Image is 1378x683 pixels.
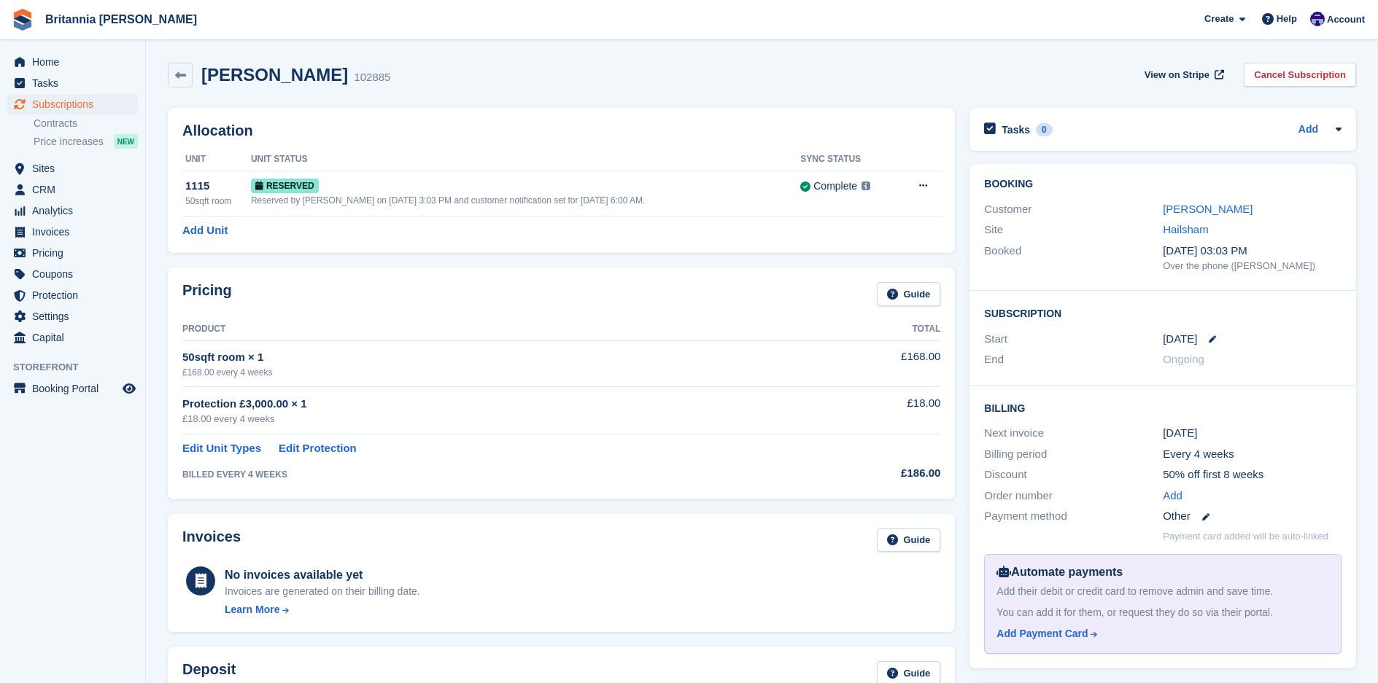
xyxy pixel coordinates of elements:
[800,465,940,482] div: £186.00
[114,134,138,149] div: NEW
[7,378,138,399] a: menu
[32,285,120,305] span: Protection
[7,264,138,284] a: menu
[32,243,120,263] span: Pricing
[1163,223,1209,235] a: Hailsham
[7,73,138,93] a: menu
[225,566,420,584] div: No invoices available yet
[32,222,120,242] span: Invoices
[1163,331,1197,348] time: 2025-08-24 00:00:00 UTC
[182,468,800,481] div: BILLED EVERY 4 WEEKS
[185,178,251,195] div: 1115
[32,73,120,93] span: Tasks
[984,351,1163,368] div: End
[1327,12,1365,27] span: Account
[7,285,138,305] a: menu
[1139,63,1227,87] a: View on Stripe
[877,528,941,553] a: Guide
[7,52,138,72] a: menu
[32,52,120,72] span: Home
[34,117,138,130] a: Contracts
[1163,425,1342,442] div: [DATE]
[996,584,1329,599] div: Add their debit or credit card to remove admin and save time.
[984,201,1163,218] div: Customer
[1163,446,1342,463] div: Every 4 weeks
[13,360,145,375] span: Storefront
[1244,63,1356,87] a: Cancel Subscription
[984,488,1163,504] div: Order number
[182,282,232,306] h2: Pricing
[251,179,319,193] span: Reserved
[182,122,940,139] h2: Allocation
[201,65,348,85] h2: [PERSON_NAME]
[32,158,120,179] span: Sites
[984,508,1163,525] div: Payment method
[32,94,120,114] span: Subscriptions
[1002,123,1030,136] h2: Tasks
[225,602,279,617] div: Learn More
[800,387,940,434] td: £18.00
[279,440,357,457] a: Edit Protection
[800,318,940,341] th: Total
[996,605,1329,620] div: You can add it for them, or request they do so via their portal.
[354,69,390,86] div: 102885
[7,200,138,221] a: menu
[1036,123,1053,136] div: 0
[182,148,251,171] th: Unit
[251,148,800,171] th: Unit Status
[32,327,120,348] span: Capital
[984,305,1342,320] h2: Subscription
[182,318,800,341] th: Product
[984,222,1163,238] div: Site
[984,179,1342,190] h2: Booking
[984,243,1163,273] div: Booked
[1163,203,1253,215] a: [PERSON_NAME]
[7,158,138,179] a: menu
[182,440,261,457] a: Edit Unit Types
[182,412,800,426] div: £18.00 every 4 weeks
[32,200,120,221] span: Analytics
[984,467,1163,483] div: Discount
[7,222,138,242] a: menu
[1277,12,1297,26] span: Help
[7,94,138,114] a: menu
[182,366,800,379] div: £168.00 every 4 weeks
[984,331,1163,348] div: Start
[34,135,104,149] span: Price increases
[800,148,898,171] th: Sync Status
[1163,529,1328,544] p: Payment card added will be auto-linked
[225,584,420,599] div: Invoices are generated on their billing date.
[185,195,251,208] div: 50sqft room
[877,282,941,306] a: Guide
[862,182,870,190] img: icon-info-grey-7440780725fd019a000dd9b08b2336e03edf1995a4989e88bcd33f0948082b44.svg
[34,133,138,149] a: Price increases NEW
[1298,122,1318,138] a: Add
[39,7,203,31] a: Britannia [PERSON_NAME]
[984,425,1163,442] div: Next invoice
[32,306,120,327] span: Settings
[225,602,420,617] a: Learn More
[1163,467,1342,483] div: 50% off first 8 weeks
[1310,12,1325,26] img: Cameron Ballard
[182,222,228,239] a: Add Unit
[12,9,34,31] img: stora-icon-8386f47178a22dfd0bd8f6a31ec36ba5ce8667c1dd55bd0f319d3a0aa187defe.svg
[7,327,138,348] a: menu
[32,264,120,284] span: Coupons
[120,380,138,397] a: Preview store
[7,179,138,200] a: menu
[1163,243,1342,259] div: [DATE] 03:03 PM
[7,243,138,263] a: menu
[1204,12,1234,26] span: Create
[1145,68,1209,82] span: View on Stripe
[1163,259,1342,273] div: Over the phone ([PERSON_NAME])
[1163,508,1342,525] div: Other
[996,626,1323,641] a: Add Payment Card
[182,349,800,366] div: 50sqft room × 1
[182,528,241,553] h2: Invoices
[1163,353,1204,365] span: Ongoing
[984,400,1342,415] h2: Billing
[7,306,138,327] a: menu
[182,396,800,413] div: Protection £3,000.00 × 1
[32,378,120,399] span: Booking Portal
[984,446,1163,463] div: Billing period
